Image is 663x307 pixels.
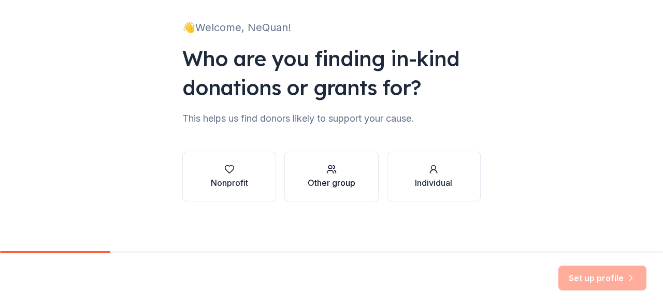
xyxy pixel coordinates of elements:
[182,19,481,36] div: 👋 Welcome, NeQuan!
[415,177,452,189] div: Individual
[182,110,481,127] div: This helps us find donors likely to support your cause.
[211,177,248,189] div: Nonprofit
[308,177,355,189] div: Other group
[387,152,481,201] button: Individual
[182,44,481,102] div: Who are you finding in-kind donations or grants for?
[284,152,378,201] button: Other group
[182,152,276,201] button: Nonprofit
